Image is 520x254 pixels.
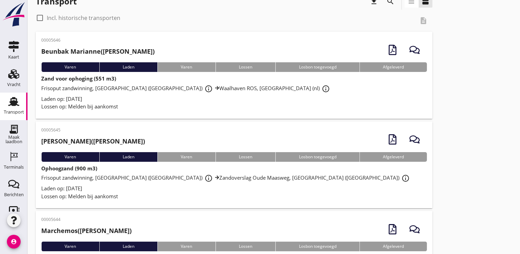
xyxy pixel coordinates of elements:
p: 00005646 [41,37,155,43]
div: Laden [99,152,158,162]
div: Losbon toegevoegd [275,152,359,162]
div: Varen [41,152,99,162]
span: Lossen op: Melden bij aankomst [41,103,118,110]
span: Laden op: [DATE] [41,185,82,192]
div: Vracht [7,82,21,87]
i: info_outline [322,85,330,93]
h2: ([PERSON_NAME]) [41,47,155,56]
strong: [PERSON_NAME] [41,137,91,145]
div: Varen [41,62,99,72]
div: Lossen [215,62,276,72]
div: Lossen [215,152,276,162]
img: logo-small.a267ee39.svg [1,2,26,27]
p: 00005644 [41,216,132,223]
i: info_outline [401,174,410,182]
div: Afgeleverd [359,242,427,251]
strong: Beunbak Marianne [41,47,101,55]
span: Lossen op: Melden bij aankomst [41,193,118,200]
div: Transport [4,110,24,114]
div: Varen [157,62,215,72]
h2: ([PERSON_NAME]) [41,137,145,146]
div: Afgeleverd [359,152,427,162]
div: Losbon toegevoegd [275,242,359,251]
div: Kaart [8,55,19,59]
strong: Zand voor ophoging (551 m3) [41,75,116,82]
i: info_outline [204,174,213,182]
a: 00005645[PERSON_NAME]([PERSON_NAME])VarenLadenVarenLossenLosbon toegevoegdAfgeleverdOphoogzand (9... [36,121,432,209]
div: Varen [41,242,99,251]
span: Laden op: [DATE] [41,95,82,102]
strong: Ophoogzand (900 m3) [41,165,97,172]
strong: Marchemos [41,226,78,235]
div: Laden [99,62,158,72]
div: Varen [157,242,215,251]
label: Incl. historische transporten [47,14,120,21]
i: account_circle [7,235,21,248]
span: Frisoput zandwinning, [GEOGRAPHIC_DATA] ([GEOGRAPHIC_DATA]) Zandoverslag Oude Maasweg, [GEOGRAPHI... [41,174,412,181]
div: Laden [99,242,158,251]
div: Terminals [4,165,24,169]
span: Frisoput zandwinning, [GEOGRAPHIC_DATA] ([GEOGRAPHIC_DATA]) Waalhaven ROS, [GEOGRAPHIC_DATA] (nl) [41,85,332,92]
div: Afgeleverd [359,62,427,72]
h2: ([PERSON_NAME]) [41,226,132,235]
div: Losbon toegevoegd [275,62,359,72]
div: Lossen [215,242,276,251]
div: Berichten [4,192,24,197]
i: info_outline [204,85,213,93]
a: 00005646Beunbak Marianne([PERSON_NAME])VarenLadenVarenLossenLosbon toegevoegdAfgeleverdZand voor ... [36,32,432,119]
div: Varen [157,152,215,162]
p: 00005645 [41,127,145,133]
